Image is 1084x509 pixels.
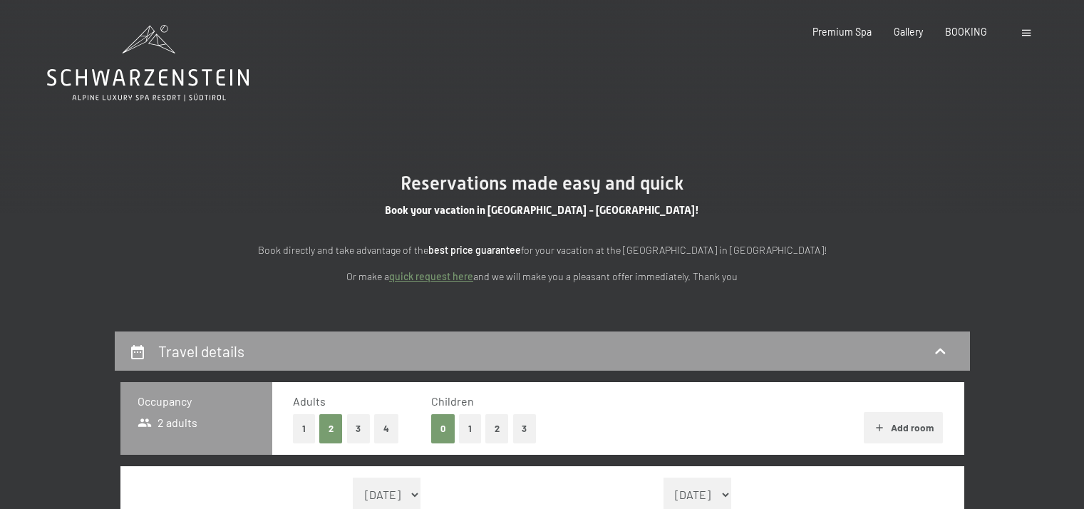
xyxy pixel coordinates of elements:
[812,26,872,38] a: Premium Spa
[138,415,198,431] span: 2 adults
[459,414,481,443] button: 1
[347,414,371,443] button: 3
[945,26,987,38] a: BOOKING
[293,414,315,443] button: 1
[431,394,474,408] span: Children
[401,173,683,194] span: Reservations made easy and quick
[389,270,473,282] a: quick request here
[319,414,343,443] button: 2
[864,412,943,443] button: Add room
[158,342,244,360] h2: Travel details
[229,242,856,259] p: Book directly and take advantage of the for your vacation at the [GEOGRAPHIC_DATA] in [GEOGRAPHIC...
[485,414,509,443] button: 2
[138,394,255,409] h3: Occupancy
[513,414,537,443] button: 3
[385,204,699,217] span: Book your vacation in [GEOGRAPHIC_DATA] - [GEOGRAPHIC_DATA]!
[431,414,455,443] button: 0
[428,244,521,256] strong: best price guarantee
[894,26,923,38] a: Gallery
[293,394,326,408] span: Adults
[229,269,856,285] p: Or make a and we will make you a pleasant offer immediately. Thank you
[374,414,398,443] button: 4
